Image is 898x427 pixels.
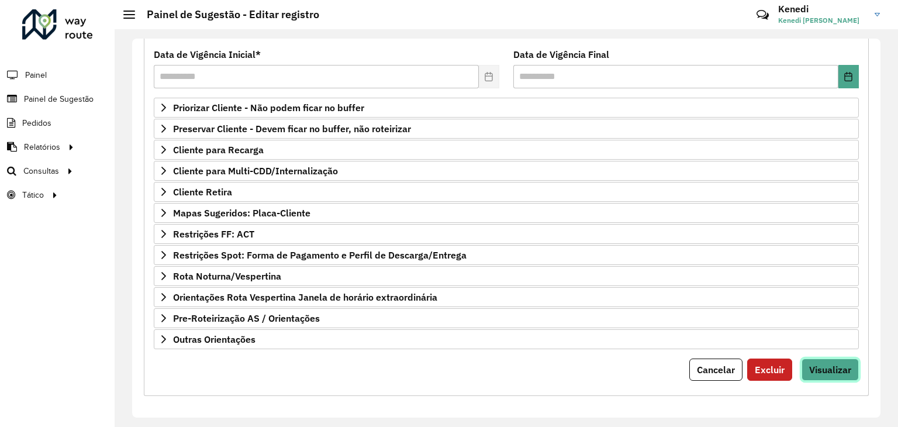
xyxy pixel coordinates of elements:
[24,141,60,153] span: Relatórios
[838,65,859,88] button: Choose Date
[750,2,775,27] a: Contato Rápido
[22,189,44,201] span: Tático
[689,359,742,381] button: Cancelar
[173,292,437,302] span: Orientações Rota Vespertina Janela de horário extraordinária
[697,364,735,376] span: Cancelar
[154,329,859,349] a: Outras Orientações
[154,182,859,202] a: Cliente Retira
[23,165,59,177] span: Consultas
[154,266,859,286] a: Rota Noturna/Vespertina
[154,98,859,118] a: Priorizar Cliente - Não podem ficar no buffer
[809,364,851,376] span: Visualizar
[154,140,859,160] a: Cliente para Recarga
[154,203,859,223] a: Mapas Sugeridos: Placa-Cliente
[154,287,859,307] a: Orientações Rota Vespertina Janela de horário extraordinária
[154,119,859,139] a: Preservar Cliente - Devem ficar no buffer, não roteirizar
[173,229,254,239] span: Restrições FF: ACT
[154,224,859,244] a: Restrições FF: ACT
[173,124,411,133] span: Preservar Cliente - Devem ficar no buffer, não roteirizar
[25,69,47,81] span: Painel
[173,250,467,260] span: Restrições Spot: Forma de Pagamento e Perfil de Descarga/Entrega
[22,117,51,129] span: Pedidos
[173,187,232,197] span: Cliente Retira
[755,364,785,376] span: Excluir
[778,15,866,26] span: Kenedi [PERSON_NAME]
[513,47,609,61] label: Data de Vigência Final
[154,161,859,181] a: Cliente para Multi-CDD/Internalização
[173,145,264,154] span: Cliente para Recarga
[154,245,859,265] a: Restrições Spot: Forma de Pagamento e Perfil de Descarga/Entrega
[747,359,792,381] button: Excluir
[154,308,859,328] a: Pre-Roteirização AS / Orientações
[24,93,94,105] span: Painel de Sugestão
[135,8,319,21] h2: Painel de Sugestão - Editar registro
[173,271,281,281] span: Rota Noturna/Vespertina
[173,103,364,112] span: Priorizar Cliente - Não podem ficar no buffer
[778,4,866,15] h3: Kenedi
[802,359,859,381] button: Visualizar
[173,208,310,218] span: Mapas Sugeridos: Placa-Cliente
[173,335,255,344] span: Outras Orientações
[173,166,338,175] span: Cliente para Multi-CDD/Internalização
[173,314,320,323] span: Pre-Roteirização AS / Orientações
[154,47,261,61] label: Data de Vigência Inicial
